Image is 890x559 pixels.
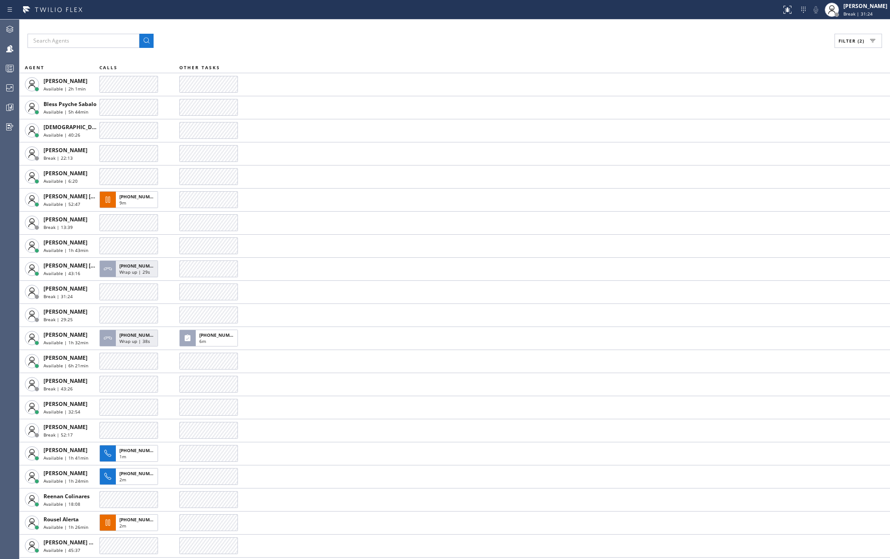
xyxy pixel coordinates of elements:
span: [PHONE_NUMBER] [199,332,240,338]
button: [PHONE_NUMBER]9m [99,189,161,211]
span: [PERSON_NAME] [44,285,87,292]
span: [PERSON_NAME] Guingos [44,539,111,546]
span: Available | 45:37 [44,547,80,553]
span: [PERSON_NAME] [44,354,87,362]
input: Search Agents [28,34,139,48]
span: [PERSON_NAME] [44,146,87,154]
span: Available | 43:16 [44,270,80,276]
span: 9m [119,200,126,206]
span: [PHONE_NUMBER] [119,470,160,476]
span: Available | 52:47 [44,201,80,207]
span: Break | 52:17 [44,432,73,438]
span: Filter (2) [839,38,864,44]
span: Break | 29:25 [44,316,73,323]
span: [PERSON_NAME] [44,423,87,431]
span: Break | 31:24 [843,11,873,17]
button: [PHONE_NUMBER]6m [179,327,241,349]
span: Break | 31:24 [44,293,73,299]
span: Available | 6h 21min [44,362,88,369]
span: Available | 1h 43min [44,247,88,253]
button: Mute [810,4,822,16]
span: [PERSON_NAME] [44,400,87,408]
span: Available | 1h 26min [44,524,88,530]
span: [PERSON_NAME] [44,216,87,223]
span: [DEMOGRAPHIC_DATA][PERSON_NAME] [44,123,148,131]
span: Wrap up | 29s [119,269,150,275]
span: [PERSON_NAME] [44,469,87,477]
span: AGENT [25,64,44,71]
span: [PHONE_NUMBER] [119,516,160,523]
button: [PHONE_NUMBER]2m [99,465,161,488]
span: 2m [119,476,126,483]
span: [PERSON_NAME] [44,331,87,339]
span: [PERSON_NAME] [44,377,87,385]
span: [PHONE_NUMBER] [119,193,160,200]
button: [PHONE_NUMBER]1m [99,442,161,465]
span: Rousel Alerta [44,516,79,523]
button: [PHONE_NUMBER]Wrap up | 38s [99,327,161,349]
span: [PERSON_NAME] [PERSON_NAME] [44,193,133,200]
span: CALLS [99,64,118,71]
span: Available | 32:54 [44,409,80,415]
span: Available | 2h 1min [44,86,86,92]
span: Wrap up | 38s [119,338,150,344]
button: [PHONE_NUMBER]2m [99,512,161,534]
button: Filter (2) [835,34,882,48]
span: Available | 6:20 [44,178,78,184]
span: [PHONE_NUMBER] [119,332,160,338]
span: Reenan Colinares [44,492,90,500]
span: Break | 43:26 [44,386,73,392]
span: Available | 1h 41min [44,455,88,461]
span: Available | 1h 32min [44,339,88,346]
span: Available | 18:08 [44,501,80,507]
span: [PERSON_NAME] [44,169,87,177]
div: [PERSON_NAME] [843,2,887,10]
span: Break | 13:39 [44,224,73,230]
span: Available | 5h 44min [44,109,88,115]
span: 1m [119,453,126,460]
span: [PERSON_NAME] [44,308,87,315]
span: OTHER TASKS [179,64,220,71]
span: [PERSON_NAME] [PERSON_NAME] Dahil [44,262,148,269]
span: [PERSON_NAME] [44,446,87,454]
span: [PHONE_NUMBER] [119,263,160,269]
span: 6m [199,338,206,344]
span: [PERSON_NAME] [44,239,87,246]
span: [PERSON_NAME] [44,77,87,85]
span: Available | 40:26 [44,132,80,138]
span: [PHONE_NUMBER] [119,447,160,453]
span: Available | 1h 24min [44,478,88,484]
button: [PHONE_NUMBER]Wrap up | 29s [99,258,161,280]
span: 2m [119,523,126,529]
span: Bless Psyche Sabalo [44,100,96,108]
span: Break | 22:13 [44,155,73,161]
